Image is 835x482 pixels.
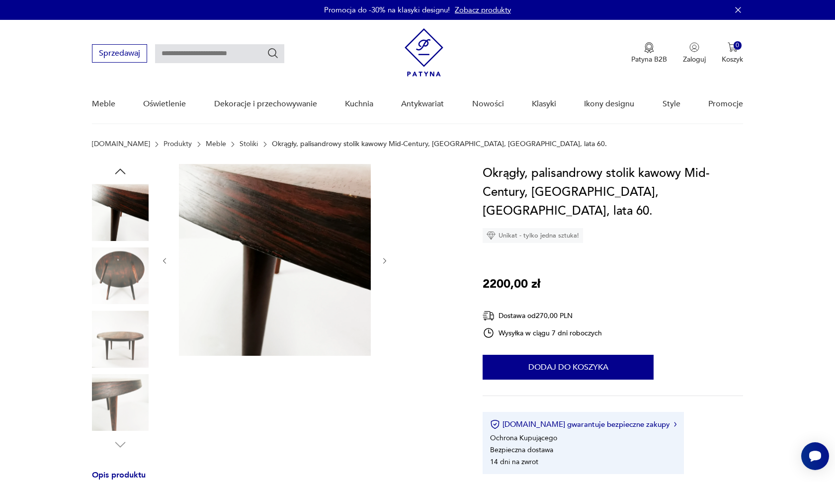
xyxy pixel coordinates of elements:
img: Zdjęcie produktu Okrągły, palisandrowy stolik kawowy Mid-Century, Silkeborg, Dania, lata 60. [92,311,149,367]
li: Ochrona Kupującego [490,433,557,443]
a: Meble [206,140,226,148]
a: Antykwariat [401,85,444,123]
p: Zaloguj [683,55,706,64]
a: Dekoracje i przechowywanie [214,85,317,123]
a: [DOMAIN_NAME] [92,140,150,148]
p: Patyna B2B [631,55,667,64]
a: Style [663,85,680,123]
img: Ikonka użytkownika [689,42,699,52]
img: Zdjęcie produktu Okrągły, palisandrowy stolik kawowy Mid-Century, Silkeborg, Dania, lata 60. [92,374,149,431]
a: Produkty [164,140,192,148]
img: Ikona diamentu [487,231,496,240]
button: [DOMAIN_NAME] gwarantuje bezpieczne zakupy [490,419,676,429]
img: Zdjęcie produktu Okrągły, palisandrowy stolik kawowy Mid-Century, Silkeborg, Dania, lata 60. [92,247,149,304]
li: 14 dni na zwrot [490,457,538,467]
button: Zaloguj [683,42,706,64]
a: Kuchnia [345,85,373,123]
button: Sprzedawaj [92,44,147,63]
p: Koszyk [722,55,743,64]
a: Sprzedawaj [92,51,147,58]
p: 2200,00 zł [483,275,540,294]
img: Patyna - sklep z meblami i dekoracjami vintage [405,28,443,77]
a: Nowości [472,85,504,123]
h1: Okrągły, palisandrowy stolik kawowy Mid-Century, [GEOGRAPHIC_DATA], [GEOGRAPHIC_DATA], lata 60. [483,164,743,221]
a: Ikony designu [584,85,634,123]
img: Ikona certyfikatu [490,419,500,429]
a: Klasyki [532,85,556,123]
button: Szukaj [267,47,279,59]
a: Promocje [708,85,743,123]
img: Ikona koszyka [728,42,738,52]
img: Ikona medalu [644,42,654,53]
img: Ikona dostawy [483,310,495,322]
a: Oświetlenie [143,85,186,123]
div: 0 [734,41,742,50]
p: Okrągły, palisandrowy stolik kawowy Mid-Century, [GEOGRAPHIC_DATA], [GEOGRAPHIC_DATA], lata 60. [272,140,607,148]
p: Promocja do -30% na klasyki designu! [324,5,450,15]
a: Meble [92,85,115,123]
li: Bezpieczna dostawa [490,445,553,455]
button: Patyna B2B [631,42,667,64]
button: 0Koszyk [722,42,743,64]
div: Unikat - tylko jedna sztuka! [483,228,583,243]
iframe: Smartsupp widget button [801,442,829,470]
img: Zdjęcie produktu Okrągły, palisandrowy stolik kawowy Mid-Century, Silkeborg, Dania, lata 60. [179,164,371,356]
button: Dodaj do koszyka [483,355,654,380]
div: Dostawa od 270,00 PLN [483,310,602,322]
img: Zdjęcie produktu Okrągły, palisandrowy stolik kawowy Mid-Century, Silkeborg, Dania, lata 60. [92,184,149,241]
img: Ikona strzałki w prawo [674,422,677,427]
div: Wysyłka w ciągu 7 dni roboczych [483,327,602,339]
a: Ikona medaluPatyna B2B [631,42,667,64]
a: Stoliki [240,140,258,148]
a: Zobacz produkty [455,5,511,15]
